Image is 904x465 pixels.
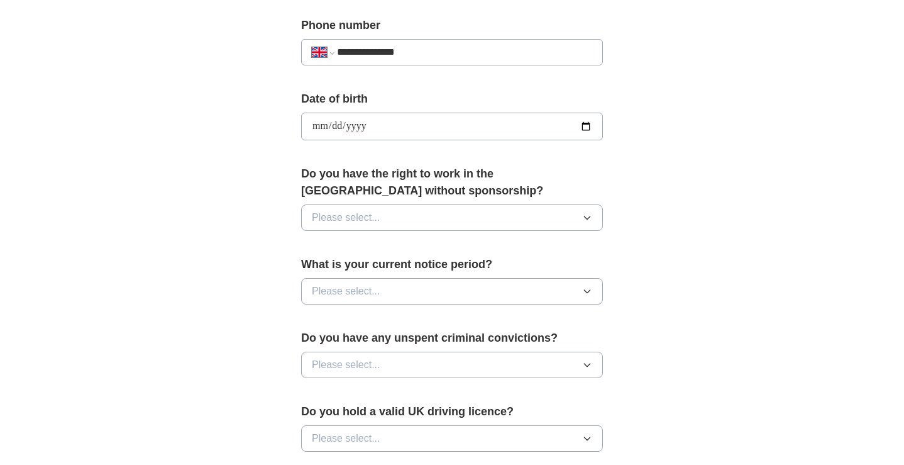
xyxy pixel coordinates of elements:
[312,284,380,299] span: Please select...
[312,431,380,446] span: Please select...
[301,425,603,452] button: Please select...
[301,403,603,420] label: Do you hold a valid UK driving licence?
[312,357,380,373] span: Please select...
[301,330,603,347] label: Do you have any unspent criminal convictions?
[301,204,603,231] button: Please select...
[312,210,380,225] span: Please select...
[301,165,603,199] label: Do you have the right to work in the [GEOGRAPHIC_DATA] without sponsorship?
[301,17,603,34] label: Phone number
[301,278,603,305] button: Please select...
[301,352,603,378] button: Please select...
[301,91,603,108] label: Date of birth
[301,256,603,273] label: What is your current notice period?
